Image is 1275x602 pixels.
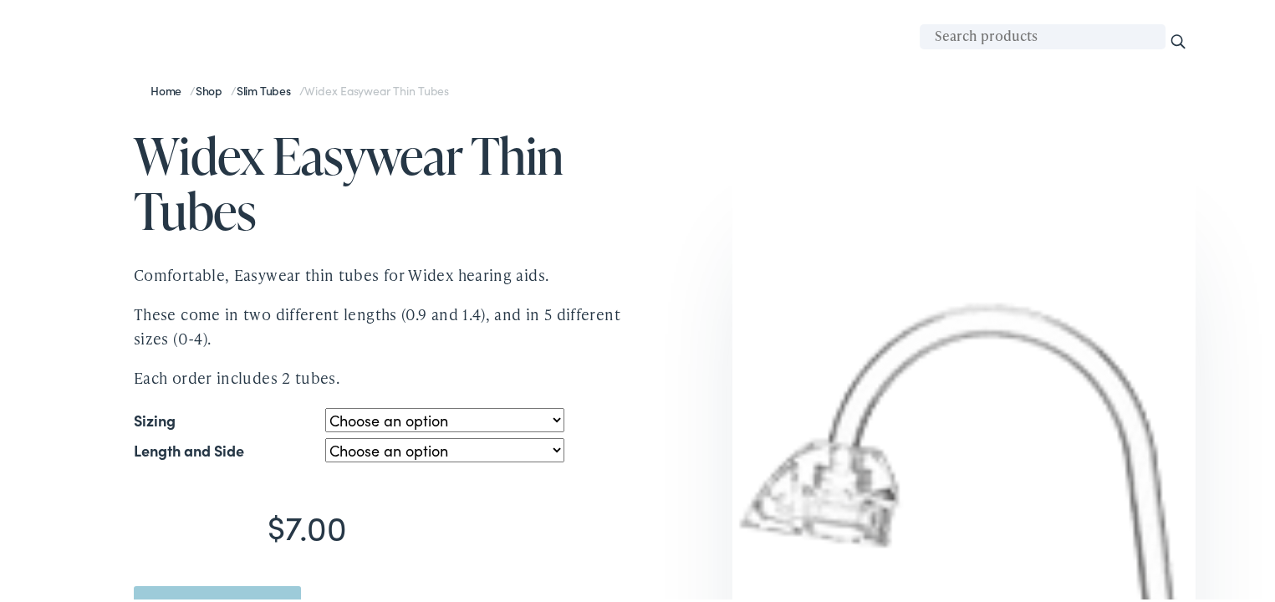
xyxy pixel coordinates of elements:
[268,499,285,546] span: $
[920,21,1165,46] input: Search products
[134,432,244,462] label: Length and Side
[237,79,299,95] a: Slim Tubes
[150,79,449,95] span: / / /
[134,260,644,284] p: Comfortable, Easywear thin tubes for Widex hearing aids.
[268,499,347,546] bdi: 7.00
[1169,29,1187,48] input: Search
[134,402,176,432] label: Sizing
[196,79,231,95] a: Shop
[134,125,644,235] h1: Widex Easywear Thin Tubes
[134,299,644,348] p: These come in two different lengths (0.9 and 1.4), and in 5 different sizes (0-4).
[134,363,644,387] p: Each order includes 2 tubes.
[150,79,190,95] a: Home
[304,79,449,95] span: Widex Easywear Thin Tubes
